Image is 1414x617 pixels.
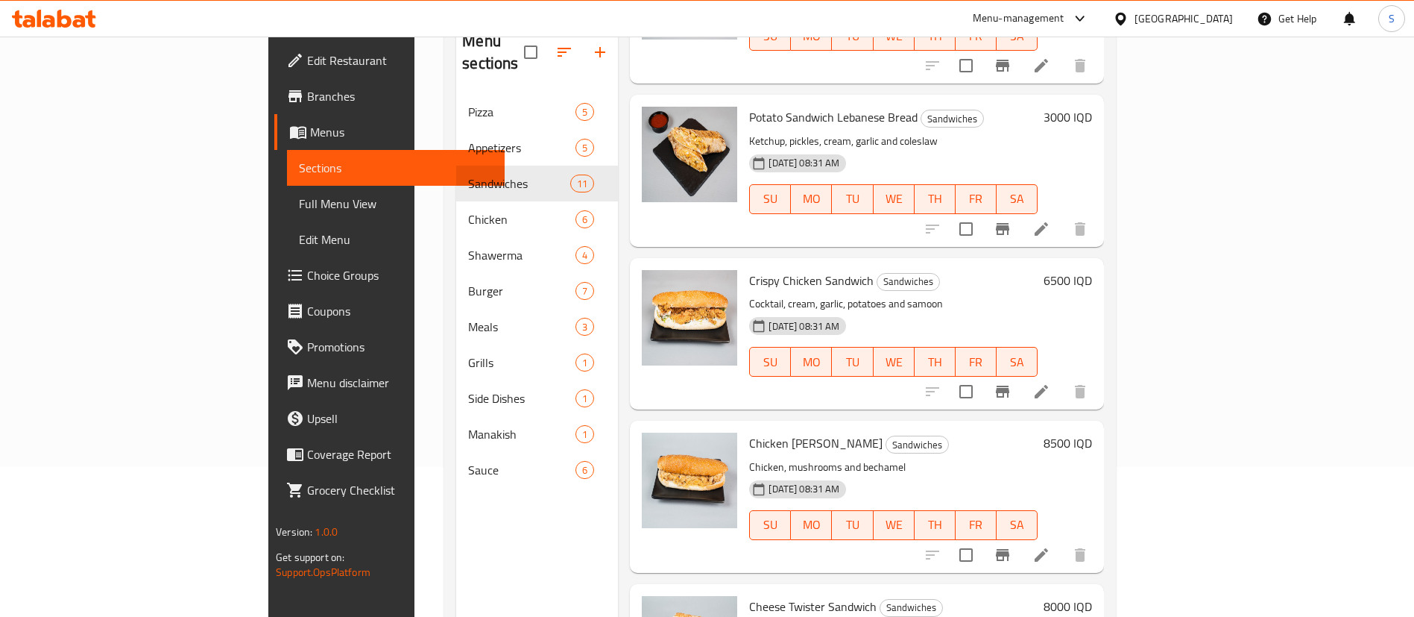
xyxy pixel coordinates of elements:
button: Branch-specific-item [985,537,1020,573]
button: delete [1062,211,1098,247]
a: Promotions [274,329,505,365]
a: Menus [274,114,505,150]
button: TU [832,184,873,214]
div: Sandwiches11 [456,166,618,201]
div: Pizza [468,103,575,121]
div: items [570,175,594,192]
span: 3 [576,320,593,334]
span: Upsell [307,410,493,427]
span: Full Menu View [299,195,493,213]
a: Branches [274,78,505,114]
span: SU [756,351,785,373]
span: Appetizers [468,139,575,157]
button: SU [749,347,791,377]
span: SU [756,514,785,536]
div: Side Dishes1 [456,380,618,416]
span: Manakish [468,425,575,443]
img: Potato Sandwich Lebanese Bread [642,107,737,202]
span: 1 [576,356,593,370]
div: items [575,139,594,157]
span: Edit Menu [299,231,493,248]
span: MO [797,25,826,47]
span: Sandwiches [886,436,948,454]
span: 11 [571,177,593,191]
span: Select to update [950,50,982,81]
span: 5 [576,105,593,119]
span: WE [880,514,909,536]
span: TU [838,25,867,47]
a: Edit menu item [1032,383,1050,401]
button: MO [791,184,832,214]
span: 1 [576,427,593,442]
p: Cocktail, cream, garlic, potatoes and samoon [749,295,1038,313]
span: TH [921,188,950,210]
span: Side Dishes [468,389,575,407]
span: FR [962,25,991,47]
span: Menu disclaimer [307,374,493,392]
span: SA [1003,351,1032,373]
div: items [575,210,594,228]
span: Choice Groups [307,266,493,284]
button: Add section [582,34,618,70]
div: Meals3 [456,309,618,345]
h6: 6500 IQD [1044,270,1092,291]
span: MO [797,188,826,210]
a: Edit Menu [287,222,505,257]
div: Sauce6 [456,452,618,488]
div: Meals [468,318,575,336]
span: Menus [310,123,493,141]
span: MO [797,351,826,373]
p: Ketchup, pickles, cream, garlic and coleslaw [749,132,1038,151]
div: items [575,389,594,407]
span: 5 [576,141,593,155]
button: SU [749,510,791,540]
span: 6 [576,213,593,227]
span: 7 [576,284,593,298]
div: Sandwiches [468,175,570,192]
button: WE [874,184,915,214]
a: Support.OpsPlatform [276,563,370,582]
div: [GEOGRAPHIC_DATA] [1134,10,1233,27]
span: SU [756,25,785,47]
a: Full Menu View [287,186,505,222]
span: Sections [299,159,493,177]
button: TH [915,510,956,540]
span: 6 [576,463,593,477]
span: SA [1003,188,1032,210]
button: delete [1062,48,1098,84]
span: Select all sections [515,37,546,68]
h6: 8500 IQD [1044,433,1092,454]
div: Shawerma4 [456,237,618,273]
img: Crispy Chicken Sandwich [642,270,737,366]
span: Sandwiches [877,273,939,290]
div: Sandwiches [880,599,943,617]
span: [DATE] 08:31 AM [763,482,845,496]
div: Sandwiches [877,273,940,291]
div: items [575,103,594,121]
img: Chicken Alfredo Sandwich [642,433,737,528]
div: Grills1 [456,345,618,380]
h6: 3000 IQD [1044,107,1092,128]
a: Menu disclaimer [274,365,505,401]
a: Grocery Checklist [274,472,505,508]
button: WE [874,510,915,540]
span: Chicken [PERSON_NAME] [749,432,883,454]
span: Version: [276,522,312,542]
button: SA [997,510,1038,540]
span: Chicken [468,210,575,228]
button: SA [997,184,1038,214]
a: Edit menu item [1032,57,1050,75]
div: Sauce [468,461,575,479]
span: TH [921,514,950,536]
span: Burger [468,282,575,300]
button: MO [791,347,832,377]
span: FR [962,351,991,373]
span: Select to update [950,539,982,571]
button: delete [1062,374,1098,410]
span: TU [838,351,867,373]
div: items [575,246,594,264]
span: Promotions [307,338,493,356]
nav: Menu sections [456,88,618,494]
